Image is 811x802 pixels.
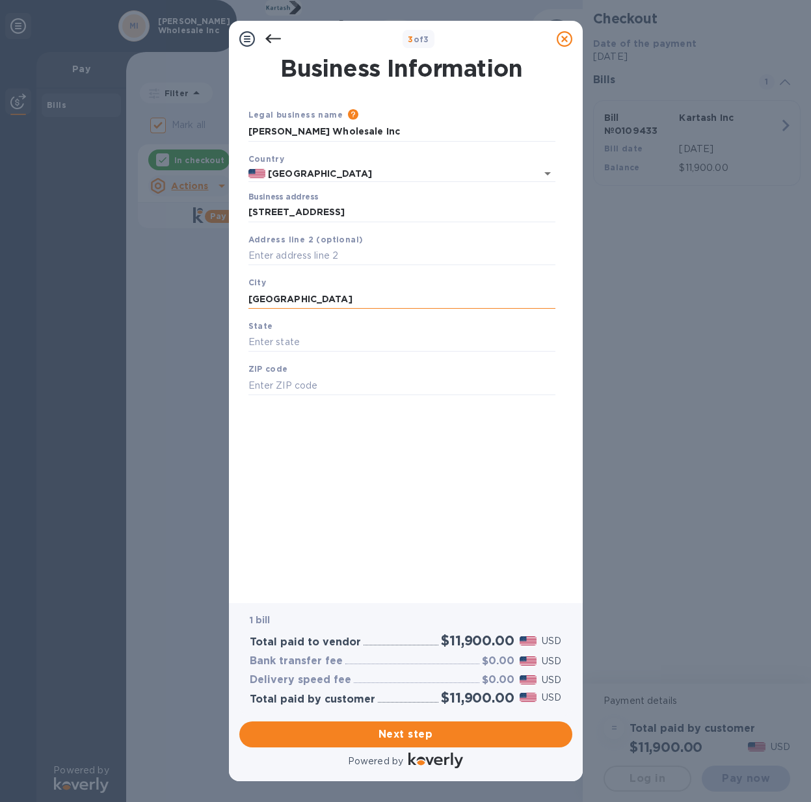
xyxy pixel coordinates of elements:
[248,203,555,222] input: Enter address
[250,655,343,667] h3: Bank transfer fee
[248,122,555,142] input: Enter legal business name
[248,235,364,244] b: Address line 2 (optional)
[542,691,561,705] p: USD
[482,674,514,686] h3: $0.00
[248,376,555,395] input: Enter ZIP code
[520,656,537,666] img: USD
[248,194,318,201] label: Business address
[250,636,361,649] h3: Total paid to vendor
[248,289,555,309] input: Enter city
[408,753,463,768] img: Logo
[482,655,514,667] h3: $0.00
[250,674,351,686] h3: Delivery speed fee
[538,164,557,183] button: Open
[542,634,561,648] p: USD
[265,166,518,182] input: Select country
[248,333,555,352] input: Enter state
[441,690,514,706] h2: $11,900.00
[520,636,537,645] img: USD
[520,675,537,684] img: USD
[250,693,375,706] h3: Total paid by customer
[248,154,285,164] b: Country
[408,34,429,44] b: of 3
[248,169,266,178] img: US
[542,673,561,687] p: USD
[246,55,558,82] h1: Business Information
[250,727,562,742] span: Next step
[542,654,561,668] p: USD
[248,278,267,287] b: City
[248,364,288,374] b: ZIP code
[239,721,572,747] button: Next step
[441,632,514,649] h2: $11,900.00
[348,755,403,768] p: Powered by
[250,615,271,625] b: 1 bill
[248,321,273,331] b: State
[248,110,343,120] b: Legal business name
[248,246,555,266] input: Enter address line 2
[520,693,537,702] img: USD
[408,34,413,44] span: 3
